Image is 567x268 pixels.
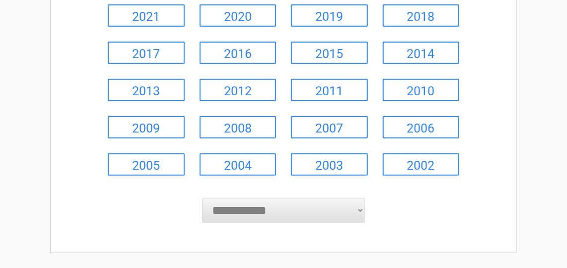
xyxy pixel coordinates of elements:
a: 2008 [200,116,277,138]
a: 2011 [291,79,368,101]
a: 2002 [383,153,460,176]
a: 2014 [383,42,460,64]
a: 2016 [200,42,277,64]
a: 2013 [108,79,185,101]
a: 2018 [383,4,460,27]
a: 2021 [108,4,185,27]
a: 2017 [108,42,185,64]
a: 2009 [108,116,185,138]
a: 2015 [291,42,368,64]
a: 2019 [291,4,368,27]
a: 2020 [200,4,277,27]
a: 2003 [291,153,368,176]
a: 2007 [291,116,368,138]
a: 2012 [200,79,277,101]
a: 2005 [108,153,185,176]
a: 2004 [200,153,277,176]
a: 2010 [383,79,460,101]
a: 2006 [383,116,460,138]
